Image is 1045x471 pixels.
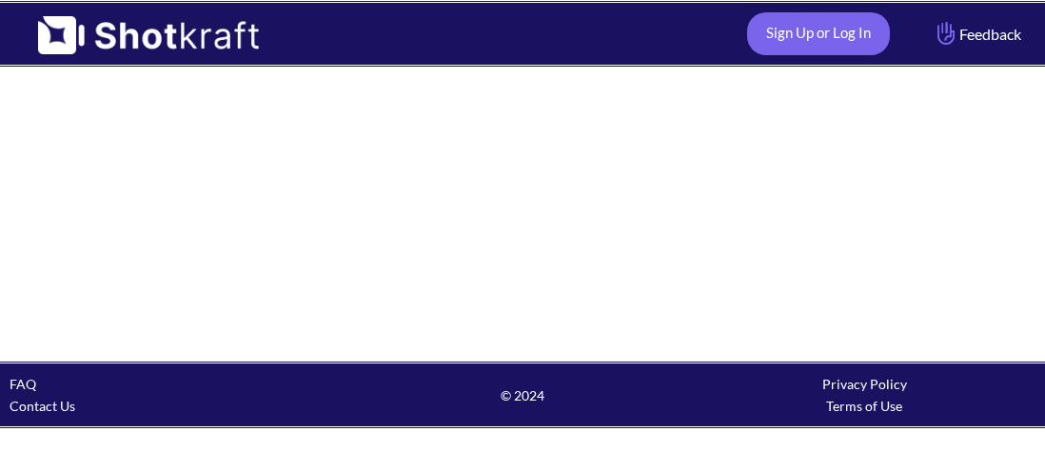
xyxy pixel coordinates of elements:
a: Contact Us [10,398,75,414]
div: Terms of Use [694,395,1035,417]
a: FAQ [10,376,36,392]
a: Sign Up or Log In [747,12,890,55]
span: © 2024 [351,384,693,406]
div: Privacy Policy [694,373,1035,395]
img: Hand Icon [933,17,959,49]
span: Feedback [933,23,1021,45]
